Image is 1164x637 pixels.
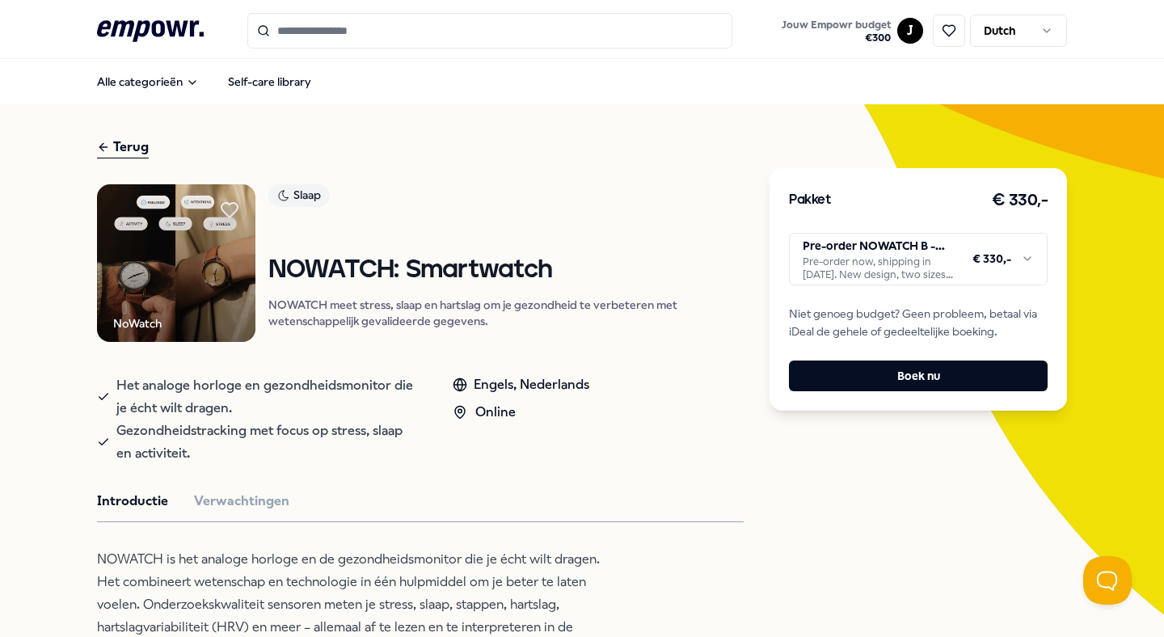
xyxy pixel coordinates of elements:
[453,402,589,423] div: Online
[113,314,162,332] div: NoWatch
[778,15,894,48] button: Jouw Empowr budget€300
[97,491,168,512] button: Introductie
[268,184,744,213] a: Slaap
[782,19,891,32] span: Jouw Empowr budget
[897,18,923,44] button: J
[97,184,255,343] img: Product Image
[194,491,289,512] button: Verwachtingen
[992,188,1048,213] h3: € 330,-
[782,32,891,44] span: € 300
[84,65,324,98] nav: Main
[215,65,324,98] a: Self-care library
[268,256,744,285] h1: NOWATCH: Smartwatch
[116,420,420,465] span: Gezondheidstracking met focus op stress, slaap en activiteit.
[97,137,149,158] div: Terug
[247,13,732,49] input: Search for products, categories or subcategories
[84,65,212,98] button: Alle categorieën
[775,14,897,48] a: Jouw Empowr budget€300
[268,184,330,207] div: Slaap
[116,374,420,420] span: Het analoge horloge en gezondheidsmonitor die je écht wilt dragen.
[453,374,589,395] div: Engels, Nederlands
[789,305,1048,341] span: Niet genoeg budget? Geen probleem, betaal via iDeal de gehele of gedeeltelijke boeking.
[1083,556,1132,605] iframe: Help Scout Beacon - Open
[789,361,1048,391] button: Boek nu
[789,190,831,211] h3: Pakket
[268,297,744,329] p: NOWATCH meet stress, slaap en hartslag om je gezondheid te verbeteren met wetenschappelijk gevali...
